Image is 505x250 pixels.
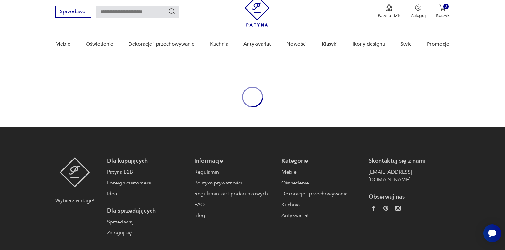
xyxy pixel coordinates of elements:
a: Nowości [286,32,307,57]
img: da9060093f698e4c3cedc1453eec5031.webp [371,206,376,211]
p: Dla kupujących [107,157,188,165]
button: 0Koszyk [436,4,450,19]
a: Regulamin kart podarunkowych [194,190,275,198]
a: Blog [194,212,275,219]
a: Klasyki [322,32,338,57]
iframe: Smartsupp widget button [483,224,501,242]
a: Sprzedawaj [107,218,188,226]
p: Dla sprzedających [107,207,188,215]
p: Koszyk [436,12,450,19]
a: Idea [107,190,188,198]
a: Zaloguj się [107,229,188,237]
a: Meble [281,168,362,176]
p: Kategorie [281,157,362,165]
a: Promocje [427,32,449,57]
a: FAQ [194,201,275,208]
a: Foreign customers [107,179,188,187]
p: Zaloguj [411,12,426,19]
a: Dekoracje i przechowywanie [128,32,195,57]
a: Kuchnia [210,32,228,57]
img: Ikona koszyka [439,4,446,11]
a: Meble [55,32,70,57]
a: Regulamin [194,168,275,176]
a: [EMAIL_ADDRESS][DOMAIN_NAME] [369,168,449,184]
button: Szukaj [168,8,176,15]
p: Obserwuj nas [369,193,449,201]
a: Ikony designu [353,32,385,57]
a: Patyna B2B [107,168,188,176]
a: Oświetlenie [281,179,362,187]
a: Oświetlenie [86,32,113,57]
a: Antykwariat [281,212,362,219]
button: Zaloguj [411,4,426,19]
img: c2fd9cf7f39615d9d6839a72ae8e59e5.webp [395,206,401,211]
p: Patyna B2B [378,12,401,19]
img: 37d27d81a828e637adc9f9cb2e3d3a8a.webp [383,206,388,211]
div: 0 [443,4,449,9]
p: Informacje [194,157,275,165]
img: Patyna - sklep z meblami i dekoracjami vintage [60,157,90,187]
img: Ikonka użytkownika [415,4,421,11]
a: Polityka prywatności [194,179,275,187]
a: Style [400,32,412,57]
a: Antykwariat [243,32,271,57]
a: Ikona medaluPatyna B2B [378,4,401,19]
a: Sprzedawaj [55,10,91,14]
a: Dekoracje i przechowywanie [281,190,362,198]
img: Ikona medalu [386,4,392,12]
a: Kuchnia [281,201,362,208]
p: Wybierz vintage! [55,197,94,205]
p: Skontaktuj się z nami [369,157,449,165]
button: Patyna B2B [378,4,401,19]
button: Sprzedawaj [55,6,91,18]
